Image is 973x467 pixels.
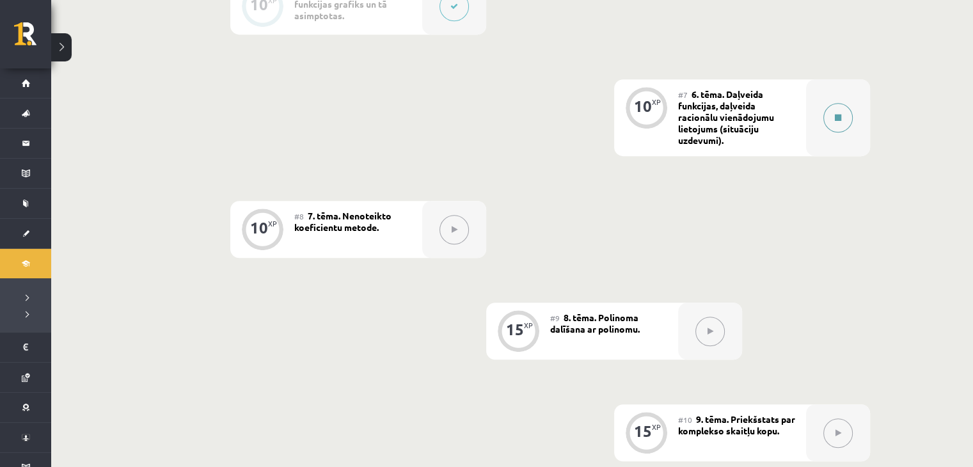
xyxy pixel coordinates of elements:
[652,99,661,106] div: XP
[550,313,560,323] span: #9
[634,425,652,437] div: 15
[634,100,652,112] div: 10
[678,415,692,425] span: #10
[294,211,304,221] span: #8
[678,88,774,146] span: 6. tēma. Daļveida funkcijas, daļveida racionālu vienādojumu lietojums (situāciju uzdevumi).
[268,220,277,227] div: XP
[14,22,51,54] a: Rīgas 1. Tālmācības vidusskola
[550,312,640,335] span: 8. tēma. Polinoma dalīšana ar polinomu.
[506,324,524,335] div: 15
[678,413,795,436] span: 9. tēma. Priekšstats par komplekso skaitļu kopu.
[294,210,392,233] span: 7. tēma. Nenoteikto koeficientu metode.
[652,423,661,431] div: XP
[524,322,533,329] div: XP
[678,90,688,100] span: #7
[250,222,268,233] div: 10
